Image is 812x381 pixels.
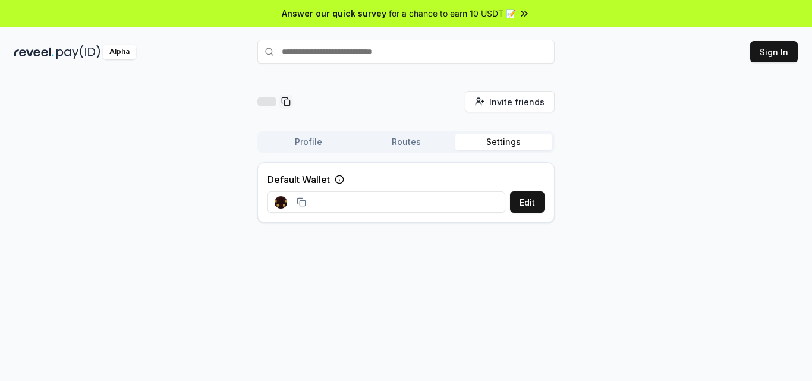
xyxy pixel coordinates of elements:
[56,45,100,59] img: pay_id
[489,96,545,108] span: Invite friends
[357,134,455,150] button: Routes
[510,191,545,213] button: Edit
[750,41,798,62] button: Sign In
[14,45,54,59] img: reveel_dark
[282,7,386,20] span: Answer our quick survey
[267,172,330,187] label: Default Wallet
[455,134,552,150] button: Settings
[389,7,516,20] span: for a chance to earn 10 USDT 📝
[260,134,357,150] button: Profile
[103,45,136,59] div: Alpha
[465,91,555,112] button: Invite friends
